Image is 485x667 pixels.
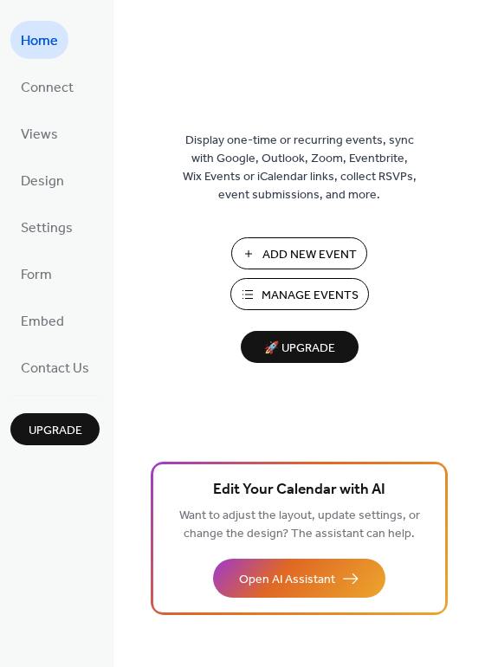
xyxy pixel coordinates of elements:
span: Connect [21,74,74,102]
a: Settings [10,208,83,246]
span: Form [21,262,52,289]
span: Home [21,28,58,55]
button: Add New Event [231,237,367,269]
span: Display one-time or recurring events, sync with Google, Outlook, Zoom, Eventbrite, Wix Events or ... [183,132,417,204]
a: Design [10,161,74,199]
span: Views [21,121,58,149]
span: Embed [21,308,64,336]
button: 🚀 Upgrade [241,331,359,363]
span: Settings [21,215,73,243]
a: Contact Us [10,348,100,386]
button: Upgrade [10,413,100,445]
a: Form [10,255,62,293]
button: Open AI Assistant [213,559,385,598]
span: Open AI Assistant [239,571,335,589]
span: Edit Your Calendar with AI [213,478,385,502]
span: Contact Us [21,355,89,383]
a: Home [10,21,68,59]
span: Upgrade [29,422,82,440]
span: 🚀 Upgrade [251,337,348,360]
span: Manage Events [262,287,359,305]
a: Embed [10,301,74,340]
a: Views [10,114,68,152]
span: Want to adjust the layout, update settings, or change the design? The assistant can help. [179,504,420,546]
button: Manage Events [230,278,369,310]
a: Connect [10,68,84,106]
span: Add New Event [262,246,357,264]
span: Design [21,168,64,196]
